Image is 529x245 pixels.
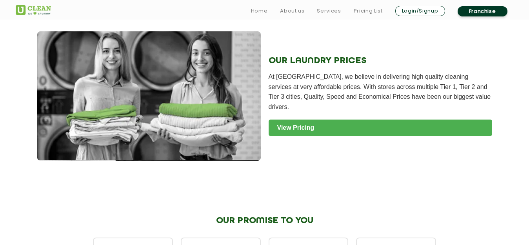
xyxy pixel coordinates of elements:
[458,6,507,16] a: Franchise
[269,72,492,112] p: At [GEOGRAPHIC_DATA], we believe in delivering high quality cleaning services at very affordable ...
[354,6,383,16] a: Pricing List
[395,6,445,16] a: Login/Signup
[269,56,492,66] h2: OUR LAUNDRY PRICES
[269,120,492,136] a: View Pricing
[251,6,268,16] a: Home
[16,5,51,15] img: UClean Laundry and Dry Cleaning
[37,31,261,161] img: Laundry Service
[93,216,436,226] h2: OUR PROMISE TO YOU
[317,6,341,16] a: Services
[280,6,304,16] a: About us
